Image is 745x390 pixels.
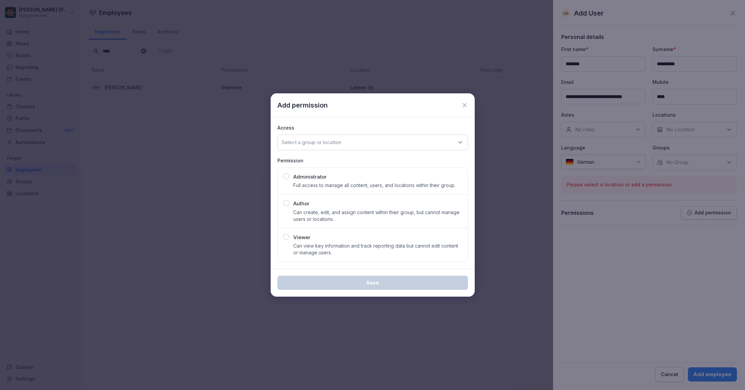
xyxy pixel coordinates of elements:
p: Select a group or location [282,139,341,146]
div: Save [283,279,463,286]
p: Access [277,124,468,131]
p: Can view key information and track reporting data but cannot edit content or manage users. [293,243,462,256]
p: Author [293,200,309,208]
p: Full access to manage all content, users, and locations within their group. [293,182,455,189]
button: Save [277,276,468,290]
p: Viewer [293,234,311,242]
p: Can create, edit, and assign content within their group, but cannot manage users or locations. [293,209,462,223]
p: Add permission [277,100,328,110]
p: Permission [277,157,468,164]
p: Administrator [293,173,327,181]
